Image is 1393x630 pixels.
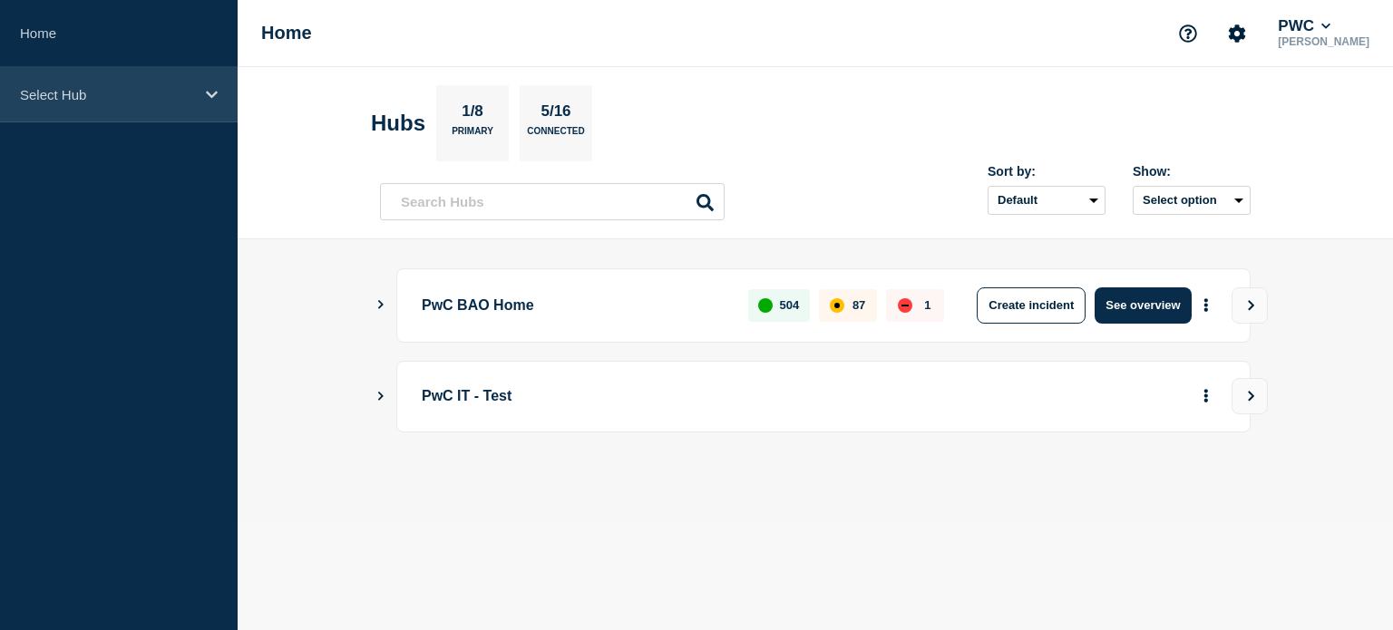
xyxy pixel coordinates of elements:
button: Show Connected Hubs [376,390,385,403]
div: Show: [1133,164,1251,179]
input: Search Hubs [380,183,725,220]
button: Support [1169,15,1207,53]
button: More actions [1194,288,1218,322]
button: Create incident [977,287,1086,324]
button: See overview [1095,287,1191,324]
button: Show Connected Hubs [376,298,385,312]
p: Connected [527,126,584,145]
div: affected [830,298,844,313]
p: Select Hub [20,87,194,102]
div: up [758,298,773,313]
div: down [898,298,912,313]
p: PwC IT - Test [422,380,923,413]
p: 1/8 [455,102,491,126]
button: Account settings [1218,15,1256,53]
button: View [1232,287,1268,324]
p: PwC BAO Home [422,287,727,324]
div: Sort by: [988,164,1106,179]
h1: Home [261,23,312,44]
button: PWC [1274,17,1334,35]
button: Select option [1133,186,1251,215]
p: 504 [780,298,800,312]
h2: Hubs [371,111,425,136]
button: View [1232,378,1268,414]
p: Primary [452,126,493,145]
select: Sort by [988,186,1106,215]
p: 1 [924,298,930,312]
p: 87 [852,298,865,312]
button: More actions [1194,380,1218,413]
p: 5/16 [534,102,578,126]
p: [PERSON_NAME] [1274,35,1373,48]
